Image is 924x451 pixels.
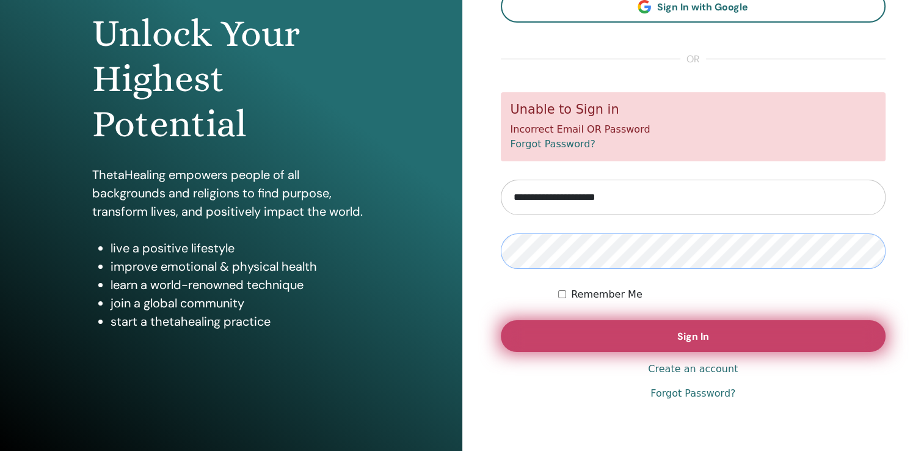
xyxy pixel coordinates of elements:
[511,138,595,150] a: Forgot Password?
[111,312,369,331] li: start a thetahealing practice
[657,1,748,13] span: Sign In with Google
[92,11,369,147] h1: Unlock Your Highest Potential
[650,386,735,401] a: Forgot Password?
[501,92,886,161] div: Incorrect Email OR Password
[680,52,706,67] span: or
[111,257,369,276] li: improve emotional & physical health
[558,287,886,302] div: Keep me authenticated indefinitely or until I manually logout
[501,320,886,352] button: Sign In
[92,166,369,221] p: ThetaHealing empowers people of all backgrounds and religions to find purpose, transform lives, a...
[511,102,876,117] h5: Unable to Sign in
[571,287,642,302] label: Remember Me
[677,330,709,343] span: Sign In
[111,239,369,257] li: live a positive lifestyle
[111,294,369,312] li: join a global community
[648,362,738,376] a: Create an account
[111,276,369,294] li: learn a world-renowned technique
